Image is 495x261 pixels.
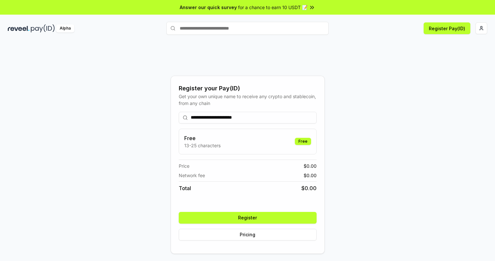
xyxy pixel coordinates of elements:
[179,212,317,224] button: Register
[8,24,30,33] img: reveel_dark
[179,229,317,241] button: Pricing
[301,184,317,192] span: $ 0.00
[184,142,221,149] p: 13-25 characters
[184,134,221,142] h3: Free
[179,184,191,192] span: Total
[180,4,237,11] span: Answer our quick survey
[31,24,55,33] img: pay_id
[304,172,317,179] span: $ 0.00
[424,22,470,34] button: Register Pay(ID)
[56,24,74,33] div: Alpha
[295,138,311,145] div: Free
[179,93,317,107] div: Get your own unique name to receive any crypto and stablecoin, from any chain
[238,4,308,11] span: for a chance to earn 10 USDT 📝
[179,172,205,179] span: Network fee
[304,163,317,169] span: $ 0.00
[179,163,189,169] span: Price
[179,84,317,93] div: Register your Pay(ID)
